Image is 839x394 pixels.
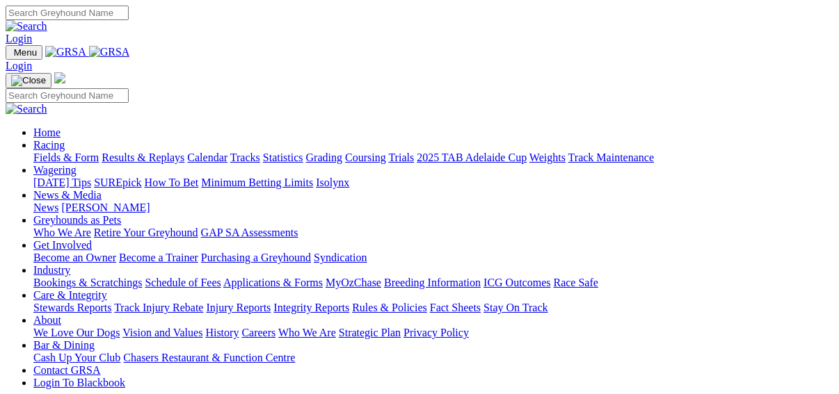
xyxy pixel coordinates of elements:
a: Purchasing a Greyhound [201,252,311,263]
a: Race Safe [553,277,598,288]
a: Contact GRSA [33,364,100,376]
input: Search [6,88,129,103]
a: News & Media [33,189,102,201]
button: Toggle navigation [6,45,42,60]
a: Track Maintenance [568,151,654,163]
div: News & Media [33,202,833,214]
a: Login To Blackbook [33,377,125,388]
a: MyOzChase [326,277,381,288]
a: Syndication [314,252,367,263]
a: [DATE] Tips [33,177,91,188]
a: Login [6,60,32,72]
div: Wagering [33,177,833,189]
a: Trials [388,151,414,163]
button: Toggle navigation [6,73,51,88]
a: Cash Up Your Club [33,352,120,363]
div: Racing [33,151,833,164]
a: Schedule of Fees [145,277,221,288]
div: Get Involved [33,252,833,264]
a: Racing [33,139,65,151]
a: We Love Our Dogs [33,327,120,338]
a: Industry [33,264,70,276]
a: Strategic Plan [339,327,401,338]
a: Rules & Policies [352,302,427,313]
img: logo-grsa-white.png [54,72,65,83]
a: Injury Reports [206,302,271,313]
a: Privacy Policy [403,327,469,338]
a: Home [33,126,61,138]
input: Search [6,6,129,20]
a: Get Involved [33,239,92,251]
a: [PERSON_NAME] [61,202,150,213]
a: Grading [306,151,342,163]
a: Breeding Information [384,277,481,288]
a: About [33,314,61,326]
a: Careers [241,327,275,338]
a: News [33,202,58,213]
div: Greyhounds as Pets [33,227,833,239]
a: Coursing [345,151,386,163]
img: GRSA [45,46,86,58]
div: Industry [33,277,833,289]
a: ICG Outcomes [484,277,550,288]
a: Calendar [187,151,227,163]
a: Vision and Values [122,327,202,338]
img: Search [6,103,47,115]
a: Become a Trainer [119,252,198,263]
a: Greyhounds as Pets [33,214,121,226]
a: Statistics [263,151,303,163]
a: Integrity Reports [273,302,349,313]
a: Fact Sheets [430,302,481,313]
a: Weights [529,151,566,163]
a: Who We Are [278,327,336,338]
a: Fields & Form [33,151,99,163]
a: GAP SA Assessments [201,227,298,238]
a: How To Bet [145,177,199,188]
a: Stewards Reports [33,302,111,313]
a: Login [6,33,32,44]
a: Bookings & Scratchings [33,277,142,288]
a: Bar & Dining [33,339,95,351]
a: Who We Are [33,227,91,238]
a: Isolynx [316,177,349,188]
img: Search [6,20,47,33]
a: Applications & Forms [223,277,323,288]
a: Chasers Restaurant & Function Centre [123,352,295,363]
div: Care & Integrity [33,302,833,314]
img: Close [11,75,46,86]
a: Retire Your Greyhound [94,227,198,238]
a: Results & Replays [102,151,184,163]
div: About [33,327,833,339]
div: Bar & Dining [33,352,833,364]
a: Care & Integrity [33,289,107,301]
a: Become an Owner [33,252,116,263]
a: Wagering [33,164,77,176]
span: Menu [14,47,37,58]
a: Stay On Track [484,302,548,313]
img: GRSA [89,46,130,58]
a: Minimum Betting Limits [201,177,313,188]
a: Track Injury Rebate [114,302,203,313]
a: 2025 TAB Adelaide Cup [417,151,527,163]
a: Tracks [230,151,260,163]
a: SUREpick [94,177,141,188]
a: History [205,327,239,338]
